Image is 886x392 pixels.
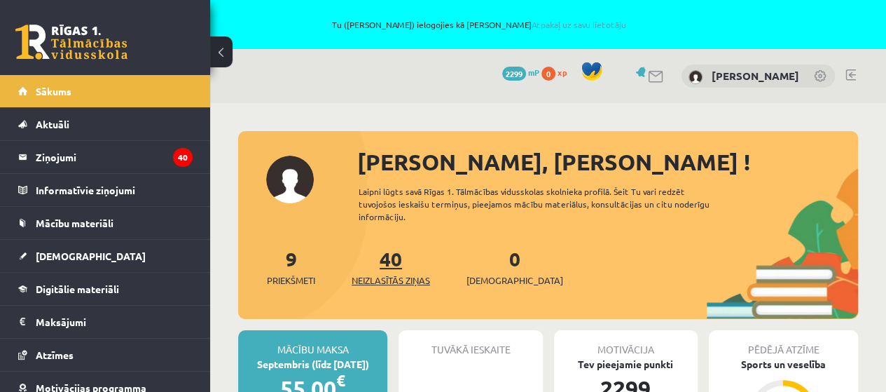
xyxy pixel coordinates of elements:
[466,273,563,288] span: [DEMOGRAPHIC_DATA]
[709,330,858,357] div: Pēdējā atzīme
[399,330,542,357] div: Tuvākā ieskaite
[688,70,702,84] img: Kristīne Ozola
[18,207,193,239] a: Mācību materiāli
[36,141,193,173] legend: Ziņojumi
[502,67,526,81] span: 2299
[18,174,193,206] a: Informatīvie ziņojumi
[267,273,315,288] span: Priekšmeti
[36,306,193,338] legend: Maksājumi
[18,75,193,107] a: Sākums
[712,69,799,83] a: [PERSON_NAME]
[336,370,345,391] span: €
[267,246,315,288] a: 9Priekšmeti
[238,357,387,372] div: Septembris (līdz [DATE])
[36,85,71,97] span: Sākums
[18,273,193,305] a: Digitālie materiāli
[528,67,539,78] span: mP
[36,250,146,262] span: [DEMOGRAPHIC_DATA]
[357,145,858,179] div: [PERSON_NAME], [PERSON_NAME] !
[36,217,113,229] span: Mācību materiāli
[161,20,798,29] span: Tu ([PERSON_NAME]) ielogojies kā [PERSON_NAME]
[36,349,74,361] span: Atzīmes
[352,246,430,288] a: 40Neizlasītās ziņas
[18,306,193,338] a: Maksājumi
[36,174,193,206] legend: Informatīvie ziņojumi
[541,67,574,78] a: 0 xp
[558,67,567,78] span: xp
[541,67,555,81] span: 0
[502,67,539,78] a: 2299 mP
[18,141,193,173] a: Ziņojumi40
[36,118,69,130] span: Aktuāli
[554,357,698,372] div: Tev pieejamie punkti
[359,185,731,223] div: Laipni lūgts savā Rīgas 1. Tālmācības vidusskolas skolnieka profilā. Šeit Tu vari redzēt tuvojošo...
[532,19,626,30] a: Atpakaļ uz savu lietotāju
[15,25,127,60] a: Rīgas 1. Tālmācības vidusskola
[466,246,563,288] a: 0[DEMOGRAPHIC_DATA]
[352,273,430,288] span: Neizlasītās ziņas
[173,148,193,167] i: 40
[18,339,193,371] a: Atzīmes
[18,240,193,272] a: [DEMOGRAPHIC_DATA]
[554,330,698,357] div: Motivācija
[709,357,858,372] div: Sports un veselība
[36,283,119,295] span: Digitālie materiāli
[18,108,193,140] a: Aktuāli
[238,330,387,357] div: Mācību maksa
